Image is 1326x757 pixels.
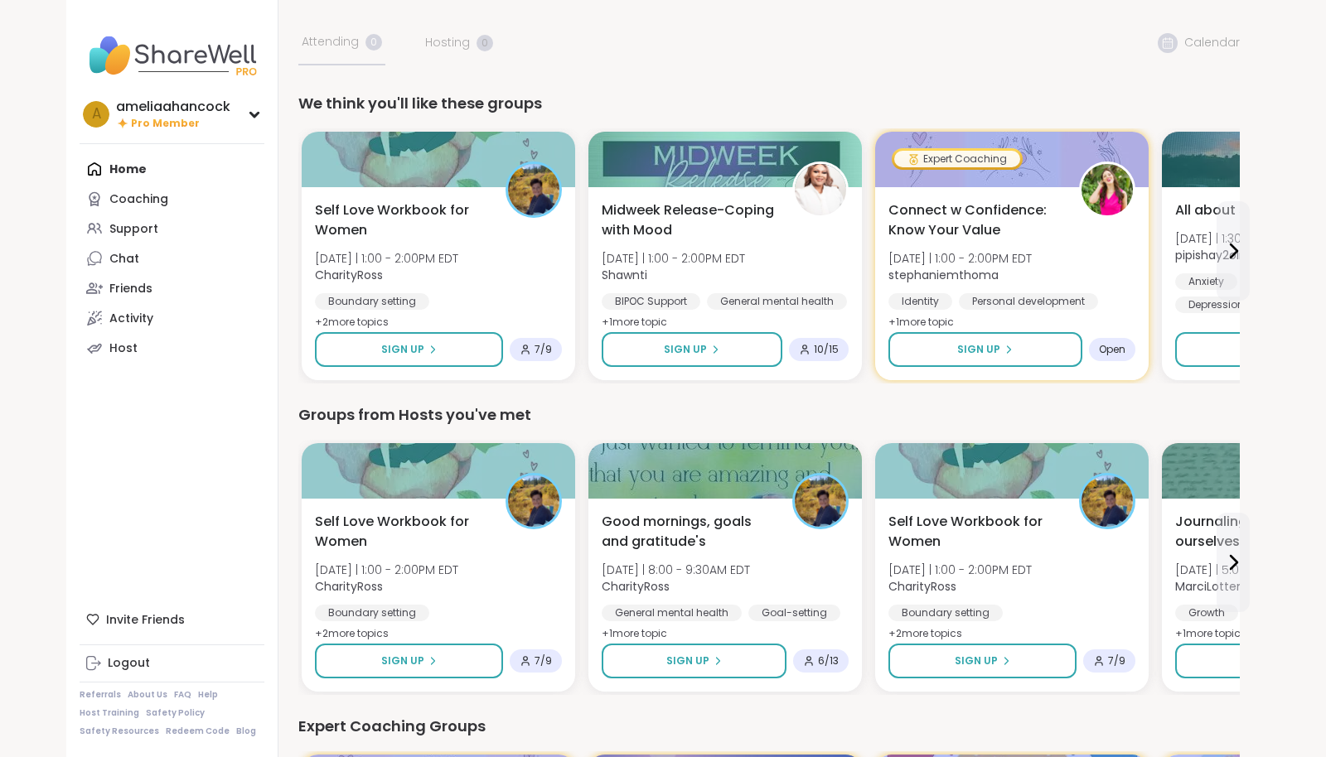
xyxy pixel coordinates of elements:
b: CharityRoss [315,267,383,283]
button: Sign Up [315,332,503,367]
button: Sign Up [888,644,1077,678]
a: FAQ [174,689,191,701]
img: ShareWell Nav Logo [80,27,264,84]
span: 7 / 9 [535,343,552,356]
span: 6 / 13 [818,654,839,668]
img: CharityRoss [508,164,559,215]
div: We think you'll like these groups [298,92,1240,115]
div: Boundary setting [315,605,429,621]
span: Self Love Workbook for Women [315,200,487,240]
span: Self Love Workbook for Women [888,512,1061,552]
a: Friends [80,273,264,303]
span: [DATE] | 1:00 - 2:00PM EDT [888,250,1032,267]
span: Sign Up [381,342,424,357]
div: Boundary setting [888,605,1003,621]
a: Safety Resources [80,726,159,737]
span: Sign Up [664,342,707,357]
a: Logout [80,649,264,678]
b: CharityRoss [888,578,956,595]
div: Identity [888,293,952,310]
a: Blog [236,726,256,737]
span: Sign Up [955,653,998,668]
span: 7 / 9 [535,654,552,668]
div: Activity [109,311,153,327]
a: Activity [80,303,264,333]
span: Sign Up [666,653,709,668]
div: Anxiety [1175,273,1237,290]
img: CharityRoss [1082,475,1133,527]
b: Shawnti [602,267,647,283]
div: Chat [109,251,139,268]
span: [DATE] | 1:30 - 2:00PM EDT [1175,230,1318,247]
div: Boundary setting [315,293,429,310]
span: 10 / 15 [814,343,839,356]
span: [DATE] | 1:00 - 2:00PM EDT [315,562,458,578]
a: Referrals [80,689,121,701]
a: Chat [80,243,264,273]
a: Redeem Code [166,726,230,737]
img: stephaniemthoma [1082,164,1133,215]
span: [DATE] | 1:00 - 2:00PM EDT [888,562,1032,578]
a: Support [80,214,264,243]
div: Expert Coaching [894,151,1020,167]
button: Sign Up [888,332,1082,367]
span: a [92,104,101,125]
button: Sign Up [602,644,786,678]
span: [DATE] | 8:00 - 9:30AM EDT [602,562,750,578]
span: 7 / 9 [1108,654,1125,668]
b: CharityRoss [315,578,383,595]
span: Sign Up [957,342,1000,357]
div: ameliaahancock [116,98,230,116]
span: Connect w Confidence: Know Your Value [888,200,1061,240]
span: [DATE] | 1:00 - 2:00PM EDT [602,250,745,267]
button: Sign Up [602,332,782,367]
span: Midweek Release-Coping with Mood [602,200,774,240]
div: General mental health [602,605,742,621]
img: CharityRoss [508,475,559,527]
b: MarciLotter [1175,578,1241,595]
b: CharityRoss [602,578,670,595]
a: Coaching [80,184,264,214]
a: Help [198,689,218,701]
a: Host [80,333,264,363]
div: Support [109,221,158,238]
span: Open [1099,343,1125,356]
div: Goal-setting [748,605,840,621]
div: Invite Friends [80,605,264,634]
b: stephaniemthoma [888,267,999,283]
span: Pro Member [131,117,200,131]
span: All about support [1175,200,1293,220]
span: [DATE] | 5:00 - 6:00PM EDT [1175,562,1324,578]
button: Sign Up [315,644,503,678]
div: Growth [1175,605,1238,621]
div: Logout [108,655,150,672]
div: BIPOC Support [602,293,700,310]
div: General mental health [707,293,847,310]
b: pipishay2olivia [1175,247,1258,263]
div: Groups from Hosts you've met [298,403,1240,427]
span: Sign Up [381,653,424,668]
div: Expert Coaching Groups [298,715,1240,738]
div: Friends [109,281,152,297]
div: Depression [1175,297,1257,313]
span: [DATE] | 1:00 - 2:00PM EDT [315,250,458,267]
span: Self Love Workbook for Women [315,512,487,552]
a: Host Training [80,707,139,719]
span: Good mornings, goals and gratitude's [602,512,774,552]
a: Safety Policy [146,707,205,719]
div: Host [109,340,138,357]
div: Personal development [959,293,1098,310]
img: CharityRoss [795,475,846,527]
img: Shawnti [795,164,846,215]
div: Coaching [109,191,168,208]
a: About Us [128,689,167,701]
